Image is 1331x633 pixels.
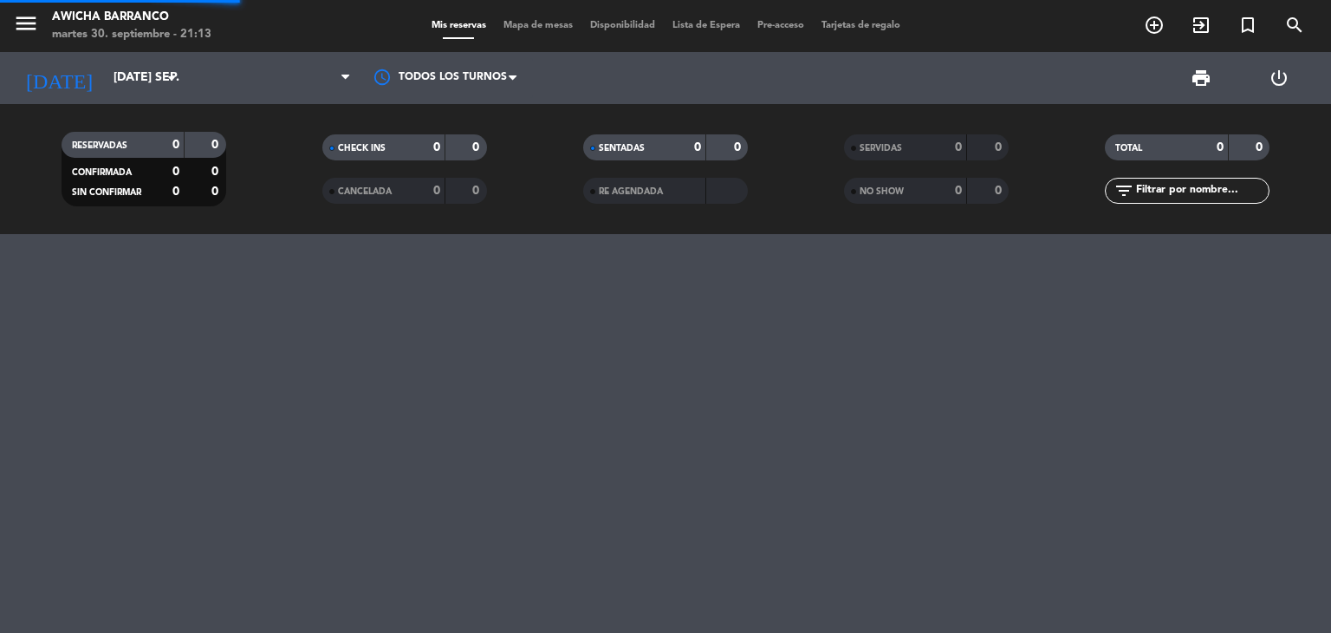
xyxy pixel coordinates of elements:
span: CANCELADA [338,187,392,196]
i: exit_to_app [1191,15,1211,36]
strong: 0 [1217,141,1224,153]
div: Awicha Barranco [52,9,211,26]
i: power_settings_new [1269,68,1289,88]
span: Mis reservas [423,21,495,30]
span: Lista de Espera [664,21,749,30]
strong: 0 [172,139,179,151]
i: menu [13,10,39,36]
span: Disponibilidad [581,21,664,30]
strong: 0 [172,166,179,178]
i: [DATE] [13,59,105,97]
i: filter_list [1113,180,1134,201]
strong: 0 [995,185,1005,197]
strong: 0 [433,185,440,197]
strong: 0 [211,166,222,178]
button: menu [13,10,39,42]
strong: 0 [1256,141,1266,153]
strong: 0 [433,141,440,153]
strong: 0 [694,141,701,153]
span: SIN CONFIRMAR [72,188,141,197]
strong: 0 [472,141,483,153]
div: LOG OUT [1240,52,1318,104]
span: TOTAL [1115,144,1142,153]
span: SERVIDAS [860,144,902,153]
span: RESERVADAS [72,141,127,150]
div: martes 30. septiembre - 21:13 [52,26,211,43]
strong: 0 [955,185,962,197]
strong: 0 [172,186,179,198]
i: turned_in_not [1237,15,1258,36]
span: Tarjetas de regalo [813,21,909,30]
strong: 0 [955,141,962,153]
span: RE AGENDADA [599,187,663,196]
strong: 0 [734,141,744,153]
span: SENTADAS [599,144,645,153]
span: CHECK INS [338,144,386,153]
strong: 0 [995,141,1005,153]
strong: 0 [472,185,483,197]
span: print [1191,68,1211,88]
i: arrow_drop_down [161,68,182,88]
strong: 0 [211,139,222,151]
input: Filtrar por nombre... [1134,181,1269,200]
i: add_circle_outline [1144,15,1165,36]
strong: 0 [211,186,222,198]
span: NO SHOW [860,187,904,196]
span: Mapa de mesas [495,21,581,30]
span: Pre-acceso [749,21,813,30]
span: CONFIRMADA [72,168,132,177]
i: search [1284,15,1305,36]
